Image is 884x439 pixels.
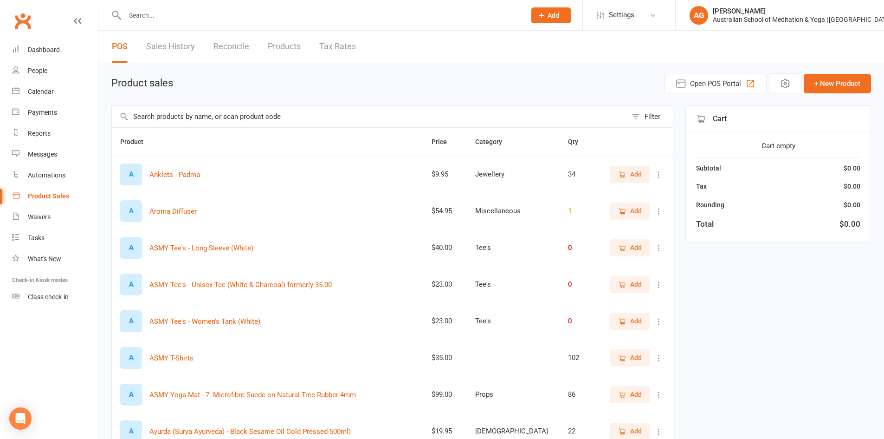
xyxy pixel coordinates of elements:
div: $0.00 [844,200,860,210]
button: Product [120,136,154,147]
div: Props [475,391,551,399]
a: Dashboard [12,39,98,60]
span: Add [630,242,642,253]
div: Tee's [475,281,551,288]
div: Tasks [28,234,45,242]
button: Add [610,276,650,293]
button: Add [531,7,571,23]
div: A [120,310,142,332]
a: People [12,60,98,81]
a: Automations [12,165,98,186]
span: Price [432,138,457,145]
a: Tax Rates [319,31,356,63]
span: Add [630,353,642,363]
div: $40.00 [432,244,458,252]
span: Add [630,426,642,436]
button: Anklets - Padma [149,169,200,180]
button: Add [610,386,650,403]
div: $0.00 [839,218,860,230]
span: Add [630,389,642,400]
span: Add [630,279,642,289]
a: Payments [12,102,98,123]
div: Miscellaneous [475,207,551,215]
div: Subtotal [696,163,721,173]
button: Add [610,239,650,256]
div: 86 [568,391,590,399]
div: 0 [568,281,590,288]
a: Product Sales [12,186,98,207]
div: 22 [568,427,590,435]
div: A [120,347,142,369]
div: A [120,164,142,185]
div: Cart [686,106,871,132]
button: ASMY Yoga Mat - 7. Microfibre Suede on Natural Tree Rubber 4mm [149,389,356,400]
button: ASMY Tee's - Women's Tank (White) [149,316,260,327]
div: Automations [28,171,65,179]
button: Filter [627,106,673,127]
div: $19.95 [432,427,458,435]
button: Ayurda (Surya Ayurveda) - Black Sesame Oil Cold Pressed 500ml) [149,426,351,437]
button: Add [610,313,650,329]
button: Add [610,203,650,219]
button: Category [475,136,512,147]
div: [DEMOGRAPHIC_DATA] [475,427,551,435]
div: People [28,67,47,74]
div: Payments [28,109,57,116]
button: Aroma Diffuser [149,206,197,217]
span: Add [630,206,642,216]
div: $0.00 [844,163,860,173]
button: ASMY Tee's - Unisex Tee (White & Charcoal) formerly 35.00 [149,279,332,290]
div: A [120,237,142,259]
span: Open POS Portal [690,78,741,89]
div: Reports [28,130,51,137]
div: Waivers [28,213,51,221]
span: Add [630,316,642,326]
input: Search... [122,9,519,22]
div: $23.00 [432,281,458,288]
span: Qty [568,138,588,145]
span: Product [120,138,154,145]
a: Sales History [146,31,195,63]
div: A [120,200,142,222]
button: ASMY T-Shirts [149,353,194,364]
span: Add [630,169,642,179]
a: Calendar [12,81,98,102]
button: ASMY Tee's - Long Sleeve (White) [149,242,253,254]
h1: Product sales [111,78,173,89]
a: What's New [12,249,98,269]
div: Total [696,218,714,230]
div: Tax [696,181,707,191]
div: $54.95 [432,207,458,215]
div: AG [690,6,708,25]
input: Search products by name, or scan product code [112,106,627,127]
button: Price [432,136,457,147]
span: Category [475,138,512,145]
button: Open POS Portal [665,74,767,93]
div: $23.00 [432,317,458,325]
div: Rounding [696,200,724,210]
div: 1 [568,207,590,215]
a: Messages [12,144,98,165]
a: Waivers [12,207,98,228]
a: Reports [12,123,98,144]
div: Class check-in [28,293,69,301]
div: What's New [28,255,61,262]
div: Filter [645,111,660,122]
div: $9.95 [432,170,458,178]
div: $35.00 [432,354,458,362]
div: 0 [568,317,590,325]
span: Add [548,12,559,19]
div: Open Intercom Messenger [9,407,32,430]
a: Clubworx [11,9,34,33]
div: 102 [568,354,590,362]
div: 0 [568,244,590,252]
div: Tee's [475,244,551,252]
div: Jewellery [475,170,551,178]
div: Tee's [475,317,551,325]
div: Product Sales [28,192,69,200]
button: Add [610,349,650,366]
button: + New Product [804,74,871,93]
div: $99.00 [432,391,458,399]
span: Settings [609,5,634,26]
div: Cart empty [696,140,860,151]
